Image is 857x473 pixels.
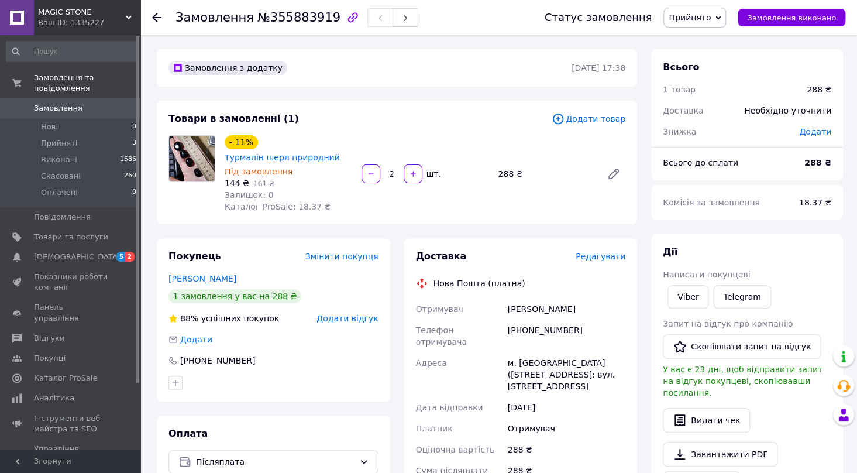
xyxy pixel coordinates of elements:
[667,285,708,309] a: Viber
[416,424,453,433] span: Платник
[41,122,58,132] span: Нові
[545,12,652,23] div: Статус замовлення
[34,393,74,403] span: Аналітика
[168,289,301,303] div: 1 замовлення у вас на 288 ₴
[663,334,821,359] button: Скопіювати запит на відгук
[116,252,126,262] span: 5
[34,353,66,364] span: Покупці
[713,285,770,309] a: Telegram
[416,358,447,368] span: Адреса
[34,413,108,434] span: Інструменти веб-майстра та SEO
[132,138,136,149] span: 3
[34,333,64,344] span: Відгуки
[416,325,467,347] span: Телефон отримувача
[505,352,628,397] div: м. [GEOGRAPHIC_DATA] ([STREET_ADDRESS]: вул. [STREET_ADDRESS]
[168,274,236,283] a: [PERSON_NAME]
[168,61,287,75] div: Замовлення з додатку
[669,13,711,22] span: Прийнято
[799,127,831,136] span: Додати
[552,112,625,125] span: Додати товар
[663,85,696,94] span: 1 товар
[225,202,331,211] span: Каталог ProSale: 18.37 ₴
[493,166,597,182] div: 288 ₴
[34,212,91,222] span: Повідомлення
[799,198,831,207] span: 18.37 ₴
[34,272,108,293] span: Показники роботи компанії
[225,167,292,176] span: Під замовлення
[34,444,108,465] span: Управління сайтом
[196,455,354,468] span: Післяплата
[602,162,625,186] a: Редагувати
[34,232,108,242] span: Товари та послуги
[34,73,140,94] span: Замовлення та повідомлення
[180,314,198,323] span: 88%
[6,41,137,62] input: Пошук
[424,168,442,180] div: шт.
[41,171,81,181] span: Скасовані
[34,302,108,323] span: Панель управління
[737,98,838,124] div: Необхідно уточнити
[663,442,777,467] a: Завантажити PDF
[179,355,256,366] div: [PHONE_NUMBER]
[663,270,750,279] span: Написати покупцеві
[505,418,628,439] div: Отримувач
[120,155,136,165] span: 1586
[132,122,136,132] span: 0
[416,403,483,412] span: Дата відправки
[505,439,628,460] div: 288 ₴
[132,187,136,198] span: 0
[34,373,97,383] span: Каталог ProSale
[168,251,221,262] span: Покупець
[663,408,750,433] button: Видати чек
[225,179,249,188] span: 144 ₴
[175,11,254,25] span: Замовлення
[663,106,703,115] span: Доставка
[169,136,215,181] img: Турмалін шерл природний
[225,153,340,162] a: Турмалін шерл природний
[41,155,77,165] span: Виконані
[416,445,494,454] span: Оціночна вартість
[253,180,274,188] span: 161 ₴
[257,11,340,25] span: №355883919
[168,313,279,324] div: успішних покупок
[663,158,738,167] span: Всього до сплати
[41,138,77,149] span: Прийняті
[663,127,696,136] span: Знижка
[663,61,699,73] span: Всього
[38,7,126,18] span: MAGIC STONE
[152,12,161,23] div: Повернутися назад
[225,135,258,149] div: - 11%
[316,314,378,323] span: Додати відгук
[807,84,831,95] div: 288 ₴
[168,113,299,124] span: Товари в замовленні (1)
[663,319,793,328] span: Запит на відгук про компанію
[576,252,625,261] span: Редагувати
[505,299,628,320] div: [PERSON_NAME]
[38,18,140,28] div: Ваш ID: 1335227
[738,9,845,26] button: Замовлення виконано
[663,198,760,207] span: Комісія за замовлення
[663,246,677,258] span: Дії
[431,277,528,289] div: Нова Пошта (платна)
[505,320,628,352] div: [PHONE_NUMBER]
[505,397,628,418] div: [DATE]
[34,252,121,262] span: [DEMOGRAPHIC_DATA]
[305,252,378,261] span: Змінити покупця
[34,103,82,114] span: Замовлення
[124,171,136,181] span: 260
[804,158,831,167] b: 288 ₴
[416,304,463,314] span: Отримувач
[747,13,836,22] span: Замовлення виконано
[180,335,212,344] span: Додати
[125,252,135,262] span: 2
[225,190,274,200] span: Залишок: 0
[41,187,78,198] span: Оплачені
[572,63,625,73] time: [DATE] 17:38
[168,428,208,439] span: Оплата
[663,365,822,397] span: У вас є 23 дні, щоб відправити запит на відгук покупцеві, скопіювавши посилання.
[416,251,467,262] span: Доставка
